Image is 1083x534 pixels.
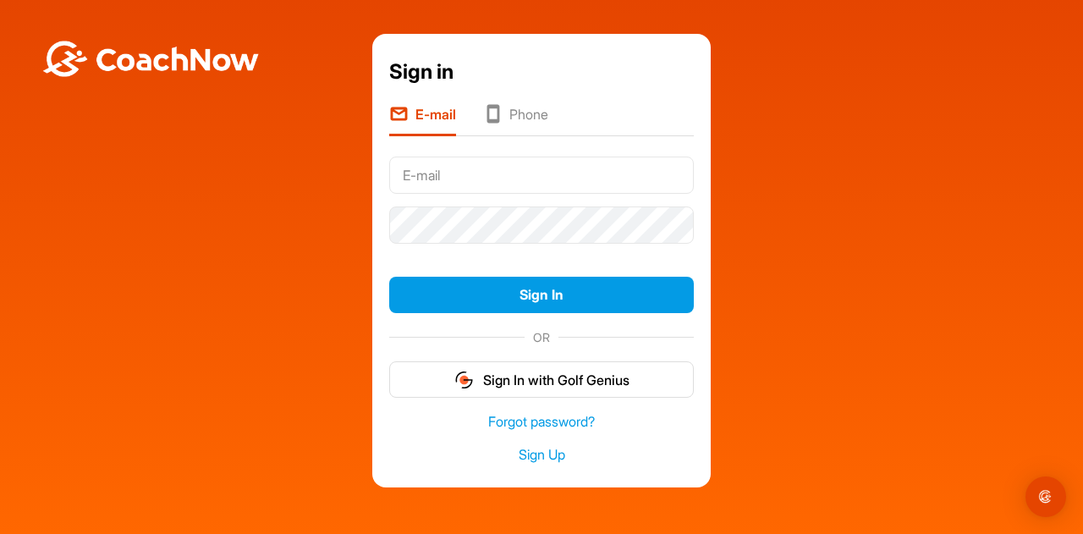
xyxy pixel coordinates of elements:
[389,445,694,465] a: Sign Up
[483,104,548,136] li: Phone
[389,361,694,398] button: Sign In with Golf Genius
[41,41,261,77] img: BwLJSsUCoWCh5upNqxVrqldRgqLPVwmV24tXu5FoVAoFEpwwqQ3VIfuoInZCoVCoTD4vwADAC3ZFMkVEQFDAAAAAElFTkSuQmCC
[525,328,558,346] span: OR
[1025,476,1066,517] div: Open Intercom Messenger
[389,157,694,194] input: E-mail
[454,370,475,390] img: gg_logo
[389,277,694,313] button: Sign In
[389,104,456,136] li: E-mail
[389,57,694,87] div: Sign in
[389,412,694,432] a: Forgot password?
